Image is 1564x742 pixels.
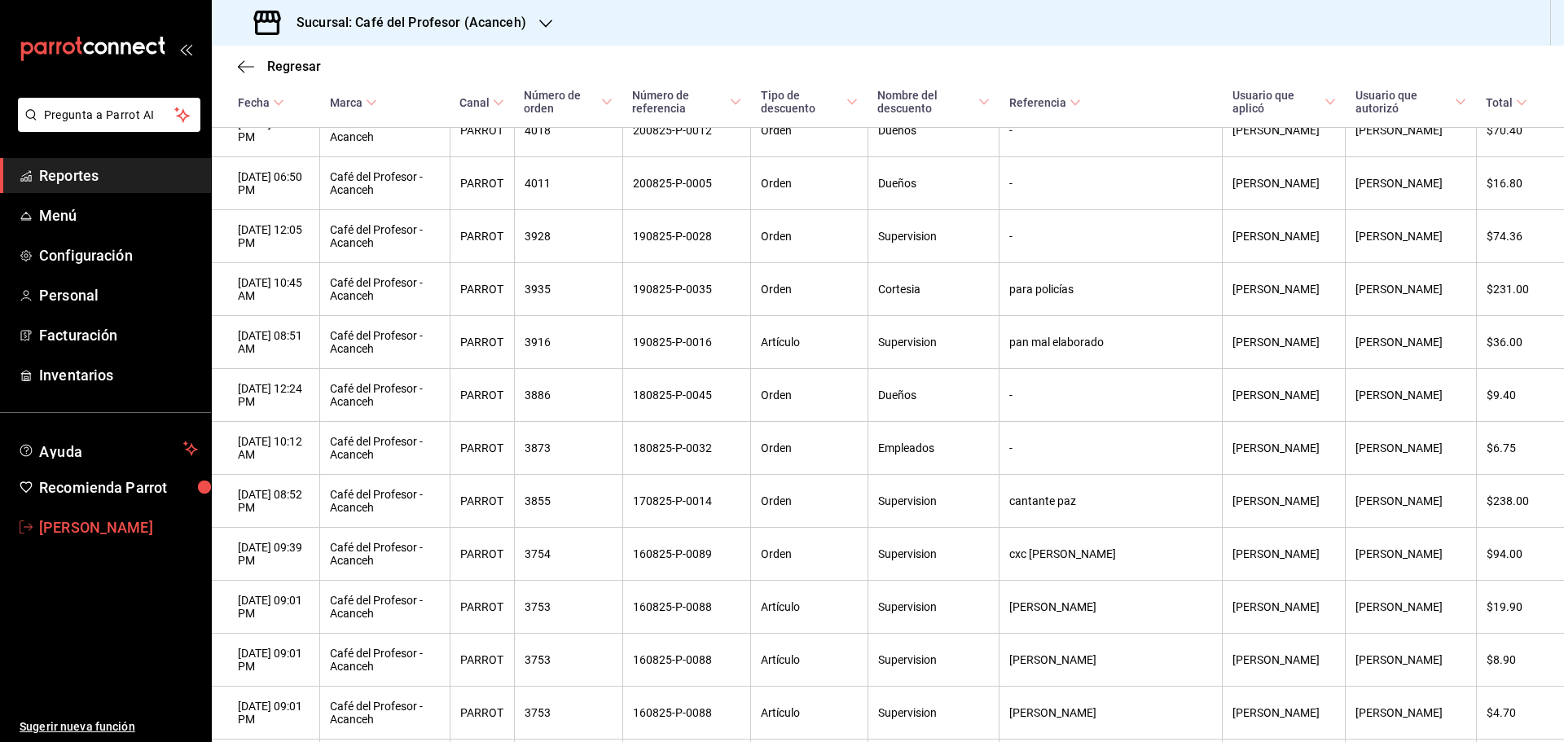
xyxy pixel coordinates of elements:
[450,104,514,157] th: PARROT
[622,369,751,422] th: 180825-P-0045
[524,89,613,115] span: Número de orden
[212,210,320,263] th: [DATE] 12:05 PM
[868,369,999,422] th: Dueños
[320,475,450,528] th: Café del Profesor - Acanceh
[1223,210,1346,263] th: [PERSON_NAME]
[1476,528,1564,581] th: $94.00
[622,687,751,740] th: 160825-P-0088
[1223,369,1346,422] th: [PERSON_NAME]
[1346,316,1477,369] th: [PERSON_NAME]
[267,59,321,74] span: Regresar
[1223,316,1346,369] th: [PERSON_NAME]
[1223,687,1346,740] th: [PERSON_NAME]
[632,89,741,115] span: Número de referencia
[622,104,751,157] th: 200825-P-0012
[179,42,192,55] button: open_drawer_menu
[514,104,622,157] th: 4018
[450,263,514,316] th: PARROT
[212,369,320,422] th: [DATE] 12:24 PM
[1346,687,1477,740] th: [PERSON_NAME]
[39,284,198,306] span: Personal
[1223,422,1346,475] th: [PERSON_NAME]
[877,89,989,115] span: Nombre del descuento
[1476,634,1564,687] th: $8.90
[1346,528,1477,581] th: [PERSON_NAME]
[751,581,868,634] th: Artículo
[751,263,868,316] th: Orden
[1476,263,1564,316] th: $231.00
[1355,89,1467,115] span: Usuario que autorizó
[1476,369,1564,422] th: $9.40
[320,157,450,210] th: Café del Profesor - Acanceh
[450,210,514,263] th: PARROT
[514,581,622,634] th: 3753
[1476,422,1564,475] th: $6.75
[212,104,320,157] th: [DATE] 08:49 PM
[212,422,320,475] th: [DATE] 10:12 AM
[450,157,514,210] th: PARROT
[622,634,751,687] th: 160825-P-0088
[450,687,514,740] th: PARROT
[514,316,622,369] th: 3916
[868,422,999,475] th: Empleados
[320,104,450,157] th: Café del Profesor - Acanceh
[999,687,1223,740] th: [PERSON_NAME]
[622,475,751,528] th: 170825-P-0014
[868,104,999,157] th: Dueños
[450,422,514,475] th: PARROT
[39,364,198,386] span: Inventarios
[1346,157,1477,210] th: [PERSON_NAME]
[622,422,751,475] th: 180825-P-0032
[320,581,450,634] th: Café del Profesor - Acanceh
[999,157,1223,210] th: -
[212,263,320,316] th: [DATE] 10:45 AM
[999,316,1223,369] th: pan mal elaborado
[1486,96,1527,109] span: Total
[1223,581,1346,634] th: [PERSON_NAME]
[868,581,999,634] th: Supervision
[44,107,175,124] span: Pregunta a Parrot AI
[1223,634,1346,687] th: [PERSON_NAME]
[751,634,868,687] th: Artículo
[622,263,751,316] th: 190825-P-0035
[238,96,284,109] span: Fecha
[514,157,622,210] th: 4011
[751,316,868,369] th: Artículo
[212,581,320,634] th: [DATE] 09:01 PM
[622,316,751,369] th: 190825-P-0016
[514,263,622,316] th: 3935
[39,244,198,266] span: Configuración
[320,422,450,475] th: Café del Profesor - Acanceh
[212,528,320,581] th: [DATE] 09:39 PM
[622,157,751,210] th: 200825-P-0005
[514,687,622,740] th: 3753
[459,96,504,109] span: Canal
[751,157,868,210] th: Orden
[999,422,1223,475] th: -
[20,718,198,735] span: Sugerir nueva función
[283,13,526,33] h3: Sucursal: Café del Profesor (Acanceh)
[320,369,450,422] th: Café del Profesor - Acanceh
[1476,316,1564,369] th: $36.00
[212,475,320,528] th: [DATE] 08:52 PM
[1476,581,1564,634] th: $19.90
[1223,475,1346,528] th: [PERSON_NAME]
[514,210,622,263] th: 3928
[999,210,1223,263] th: -
[39,439,177,459] span: Ayuda
[999,581,1223,634] th: [PERSON_NAME]
[751,422,868,475] th: Orden
[622,528,751,581] th: 160825-P-0089
[1346,581,1477,634] th: [PERSON_NAME]
[39,324,198,346] span: Facturación
[1223,528,1346,581] th: [PERSON_NAME]
[514,528,622,581] th: 3754
[212,157,320,210] th: [DATE] 06:50 PM
[320,528,450,581] th: Café del Profesor - Acanceh
[320,634,450,687] th: Café del Profesor - Acanceh
[751,369,868,422] th: Orden
[320,210,450,263] th: Café del Profesor - Acanceh
[450,369,514,422] th: PARROT
[1476,104,1564,157] th: $70.40
[999,475,1223,528] th: cantante paz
